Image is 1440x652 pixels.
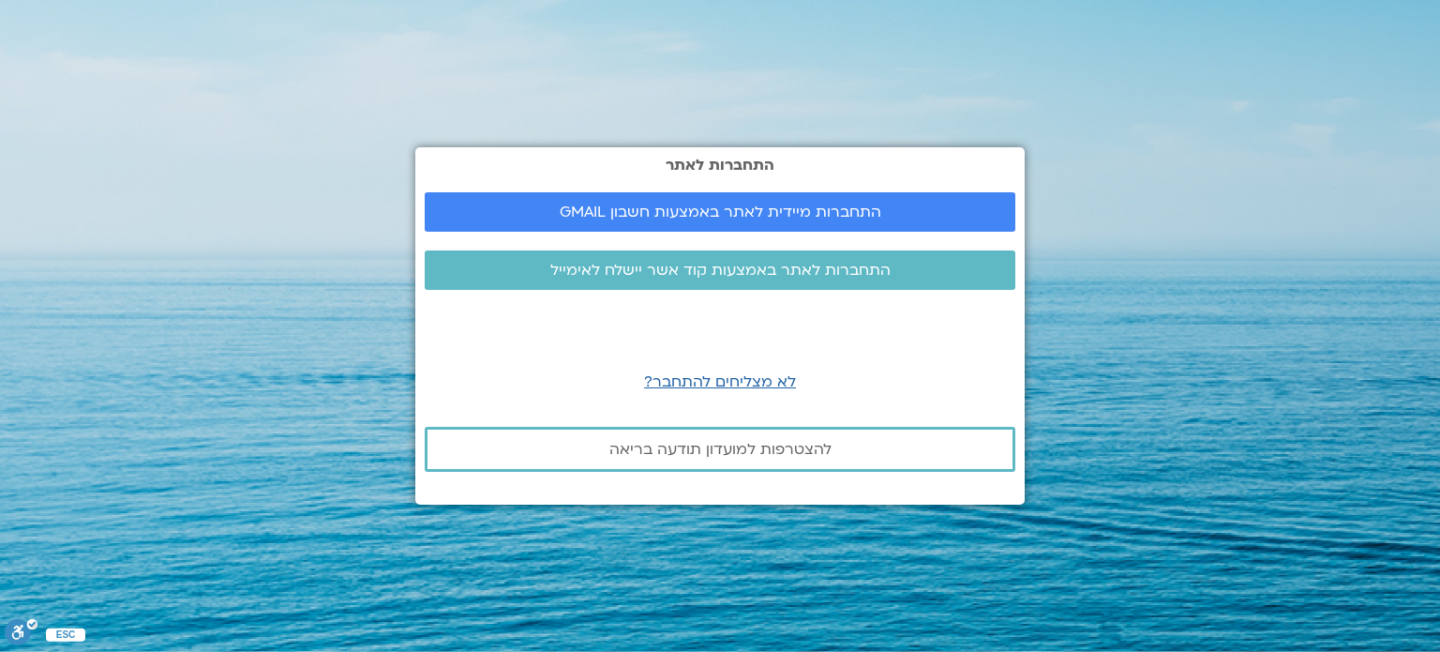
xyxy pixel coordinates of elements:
[609,441,832,458] span: להצטרפות למועדון תודעה בריאה
[644,371,796,392] a: לא מצליחים להתחבר?
[425,192,1015,232] a: התחברות מיידית לאתר באמצעות חשבון GMAIL
[425,157,1015,174] h2: התחברות לאתר
[560,204,881,220] span: התחברות מיידית לאתר באמצעות חשבון GMAIL
[425,250,1015,290] a: התחברות לאתר באמצעות קוד אשר יישלח לאימייל
[425,427,1015,472] a: להצטרפות למועדון תודעה בריאה
[550,262,891,279] span: התחברות לאתר באמצעות קוד אשר יישלח לאימייל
